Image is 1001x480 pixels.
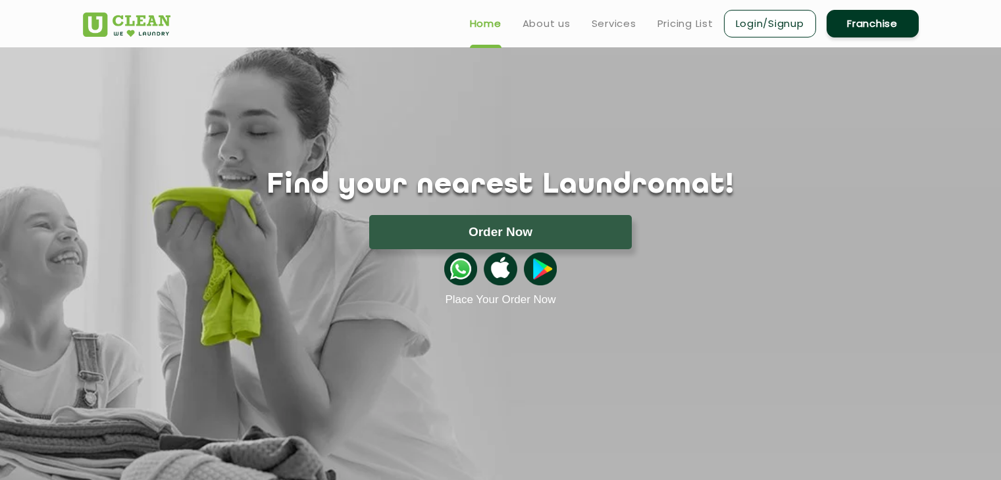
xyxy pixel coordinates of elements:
a: Franchise [827,10,919,37]
a: About us [523,16,571,32]
h1: Find your nearest Laundromat! [73,169,929,202]
a: Home [470,16,501,32]
a: Place Your Order Now [445,293,555,306]
button: Order Now [369,215,632,249]
img: whatsappicon.png [444,252,477,285]
a: Services [592,16,636,32]
img: apple-icon.png [484,252,517,285]
img: playstoreicon.png [524,252,557,285]
a: Login/Signup [724,10,816,37]
a: Pricing List [657,16,713,32]
img: UClean Laundry and Dry Cleaning [83,12,170,37]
